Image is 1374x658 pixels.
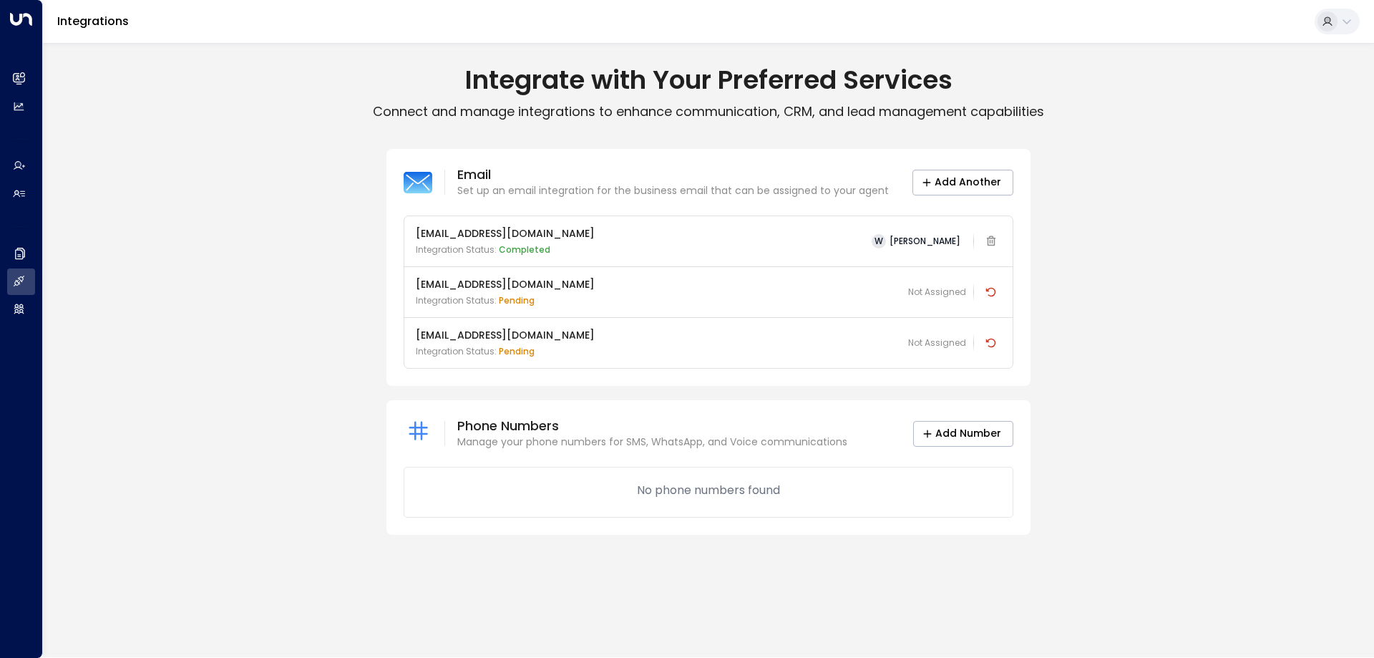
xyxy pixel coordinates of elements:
[457,183,889,198] p: Set up an email integration for the business email that can be assigned to your agent
[866,231,966,251] button: W[PERSON_NAME]
[499,294,535,306] span: pending
[457,435,847,450] p: Manage your phone numbers for SMS, WhatsApp, and Voice communications
[416,345,595,358] p: Integration Status:
[912,170,1013,195] button: Add Another
[913,421,1013,447] button: Add Number
[57,13,129,29] a: Integrations
[499,345,535,357] span: pending
[416,277,595,292] p: [EMAIL_ADDRESS][DOMAIN_NAME]
[457,417,847,435] p: Phone Numbers
[908,337,966,349] span: Not Assigned
[637,482,780,499] p: No phone numbers found
[43,64,1374,96] h1: Integrate with Your Preferred Services
[457,166,889,183] p: Email
[981,231,1001,252] span: Email integration cannot be deleted while linked to an active agent. Please deactivate the agent ...
[416,243,595,256] p: Integration Status:
[416,226,595,241] p: [EMAIL_ADDRESS][DOMAIN_NAME]
[890,236,960,246] span: [PERSON_NAME]
[908,286,966,299] span: Not Assigned
[872,234,886,248] span: W
[499,243,550,256] span: Completed
[416,328,595,343] p: [EMAIL_ADDRESS][DOMAIN_NAME]
[416,294,595,307] p: Integration Status:
[43,103,1374,120] p: Connect and manage integrations to enhance communication, CRM, and lead management capabilities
